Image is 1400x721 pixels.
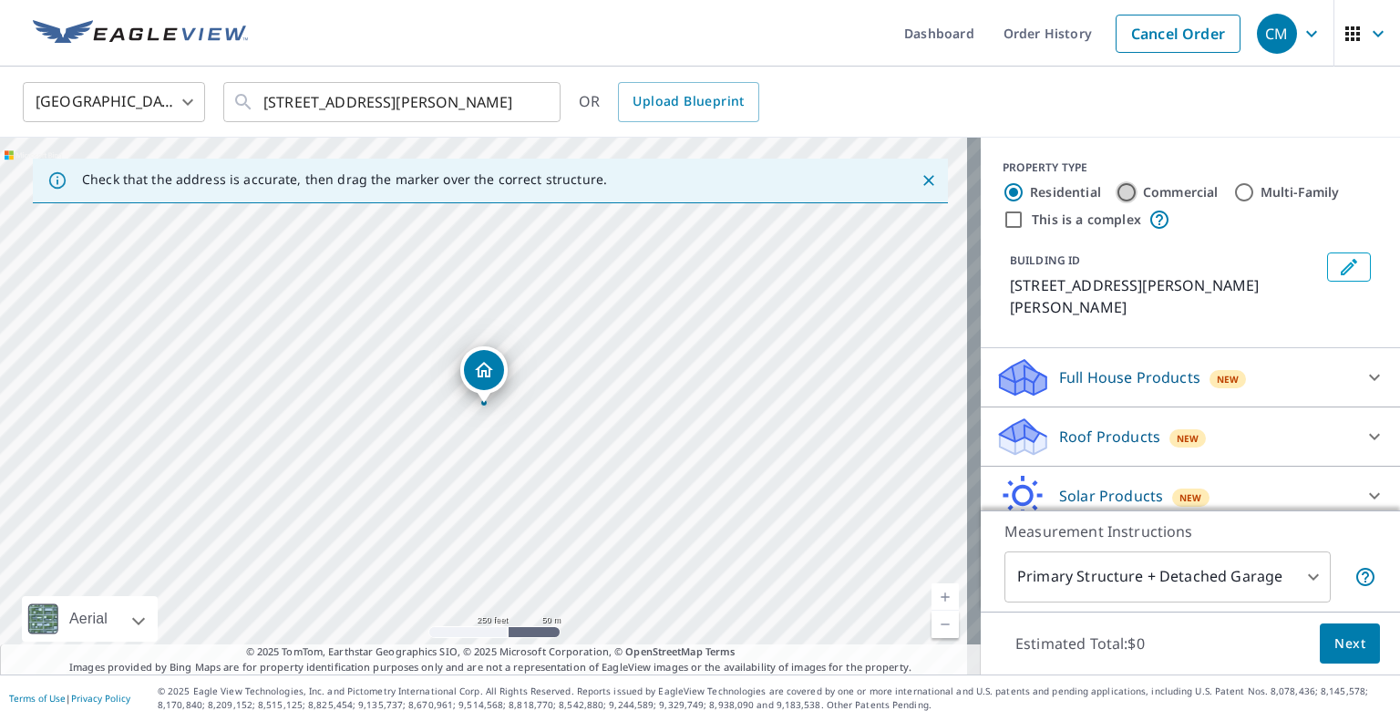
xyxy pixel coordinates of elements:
p: BUILDING ID [1010,252,1080,268]
label: Multi-Family [1261,183,1340,201]
button: Close [917,169,941,192]
div: Aerial [22,596,158,642]
a: Upload Blueprint [618,82,758,122]
div: CM [1257,14,1297,54]
div: Dropped pin, building 1, Residential property, 975 E Nerge Rd Roselle, IL 60172 [460,346,508,403]
p: Roof Products [1059,426,1160,448]
span: Next [1334,633,1365,655]
p: | [9,693,130,704]
a: Current Level 17, Zoom Out [932,611,959,638]
a: Current Level 17, Zoom In [932,583,959,611]
p: © 2025 Eagle View Technologies, Inc. and Pictometry International Corp. All Rights Reserved. Repo... [158,685,1391,712]
label: This is a complex [1032,211,1141,229]
span: © 2025 TomTom, Earthstar Geographics SIO, © 2025 Microsoft Corporation, © [246,644,736,660]
span: New [1177,431,1199,446]
div: Roof ProductsNew [995,415,1385,458]
button: Next [1320,623,1380,664]
p: Estimated Total: $0 [1001,623,1159,664]
a: Terms [705,644,736,658]
div: Primary Structure + Detached Garage [1004,551,1331,603]
button: Edit building 1 [1327,252,1371,282]
div: Aerial [64,596,113,642]
p: [STREET_ADDRESS][PERSON_NAME][PERSON_NAME] [1010,274,1320,318]
div: Full House ProductsNew [995,355,1385,399]
a: Terms of Use [9,692,66,705]
div: [GEOGRAPHIC_DATA] [23,77,205,128]
span: Your report will include the primary structure and a detached garage if one exists. [1354,566,1376,588]
a: OpenStreetMap [625,644,702,658]
input: Search by address or latitude-longitude [263,77,523,128]
div: Solar ProductsNew [995,474,1385,518]
p: Solar Products [1059,485,1163,507]
p: Measurement Instructions [1004,520,1376,542]
span: New [1217,372,1240,386]
label: Residential [1030,183,1101,201]
p: Full House Products [1059,366,1200,388]
label: Commercial [1143,183,1219,201]
img: EV Logo [33,20,248,47]
p: Check that the address is accurate, then drag the marker over the correct structure. [82,171,607,188]
span: New [1179,490,1202,505]
div: PROPERTY TYPE [1003,160,1378,176]
span: Upload Blueprint [633,90,744,113]
a: Cancel Order [1116,15,1240,53]
a: Privacy Policy [71,692,130,705]
div: OR [579,82,759,122]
